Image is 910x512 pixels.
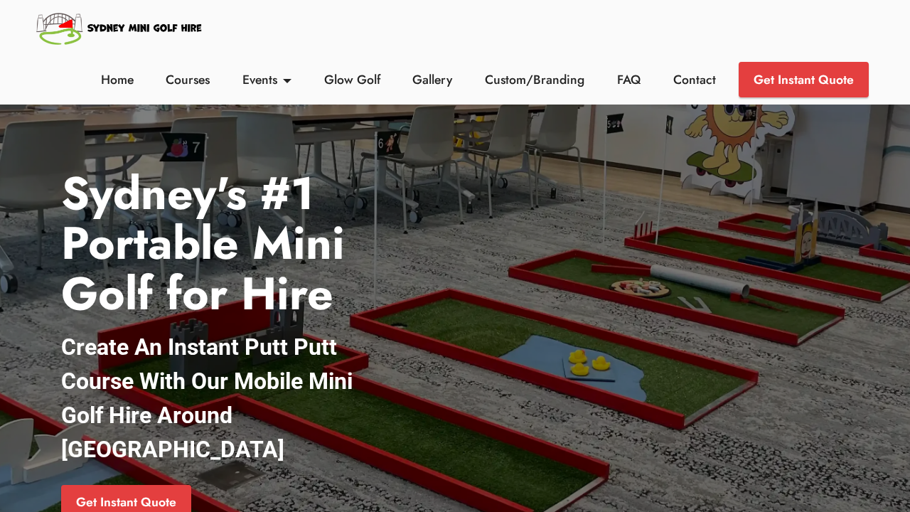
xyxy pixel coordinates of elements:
[34,7,205,48] img: Sydney Mini Golf Hire
[614,70,645,89] a: FAQ
[409,70,456,89] a: Gallery
[739,62,869,97] a: Get Instant Quote
[162,70,214,89] a: Courses
[61,161,345,326] strong: Sydney's #1 Portable Mini Golf for Hire
[481,70,589,89] a: Custom/Branding
[61,334,353,463] strong: Create An Instant Putt Putt Course With Our Mobile Mini Golf Hire Around [GEOGRAPHIC_DATA]
[320,70,384,89] a: Glow Golf
[669,70,719,89] a: Contact
[97,70,137,89] a: Home
[239,70,296,89] a: Events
